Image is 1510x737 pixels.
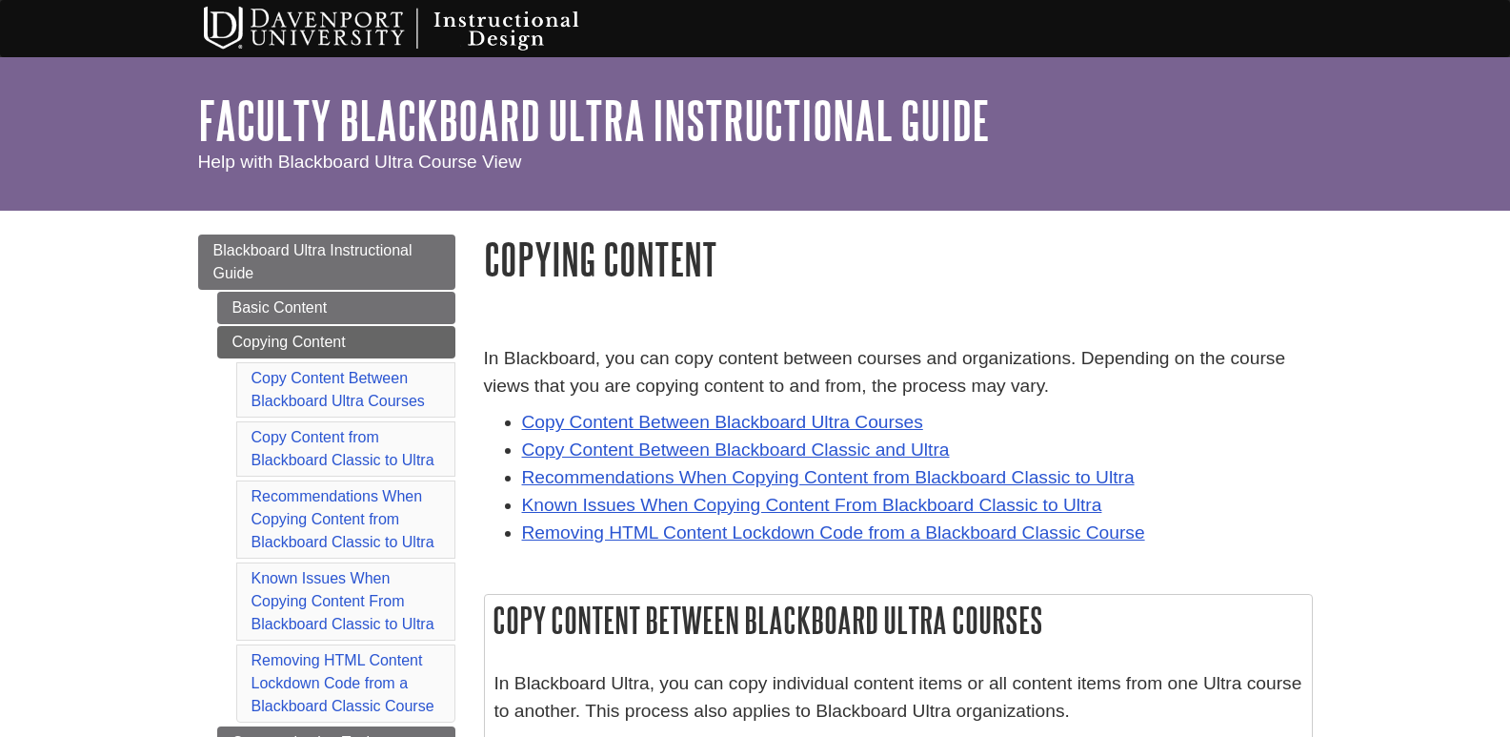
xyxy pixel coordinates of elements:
[522,412,923,432] a: Copy Content Between Blackboard Ultra Courses
[252,488,434,550] a: Recommendations When Copying Content from Blackboard Classic to Ultra
[213,242,413,281] span: Blackboard Ultra Instructional Guide
[198,235,455,290] a: Blackboard Ultra Instructional Guide
[485,595,1312,645] h2: Copy Content Between Blackboard Ultra Courses
[494,670,1302,726] p: In Blackboard Ultra, you can copy individual content items or all content items from one Ultra co...
[484,345,1313,400] p: In Blackboard, you can copy content between courses and organizations. Depending on the course vi...
[522,467,1135,487] a: Recommendations When Copying Content from Blackboard Classic to Ultra
[252,429,434,468] a: Copy Content from Blackboard Classic to Ultra
[217,326,455,358] a: Copying Content
[198,152,522,172] span: Help with Blackboard Ultra Course View
[252,570,434,632] a: Known Issues When Copying Content From Blackboard Classic to Ultra
[522,522,1145,543] a: Removing HTML Content Lockdown Code from a Blackboard Classic Course
[484,235,1313,283] h1: Copying Content
[522,440,950,460] a: Copy Content Between Blackboard Classic and Ultra
[522,495,1102,515] a: Known Issues When Copying Content From Blackboard Classic to Ultra
[217,292,455,324] a: Basic Content
[252,370,425,409] a: Copy Content Between Blackboard Ultra Courses
[198,91,990,150] a: Faculty Blackboard Ultra Instructional Guide
[189,5,646,52] img: Davenport University Instructional Design
[252,652,434,714] a: Removing HTML Content Lockdown Code from a Blackboard Classic Course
